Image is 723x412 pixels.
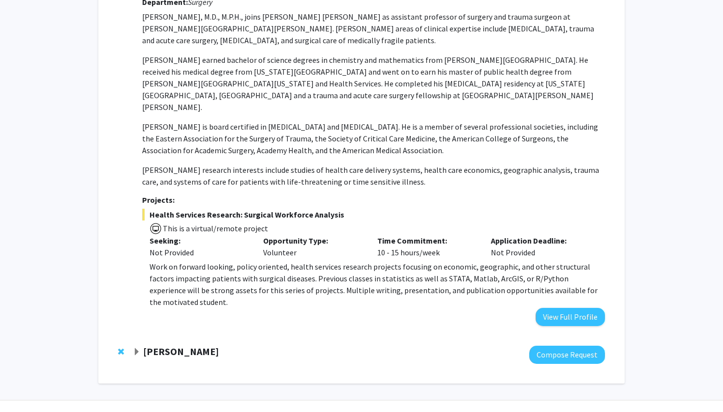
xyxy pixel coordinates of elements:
[483,235,598,258] div: Not Provided
[7,368,42,405] iframe: Chat
[133,348,141,356] span: Expand Casey Lurtz Bookmark
[142,195,175,205] strong: Projects:
[142,164,605,188] p: [PERSON_NAME] research interests include studies of health care delivery systems, health care eco...
[142,54,605,113] p: [PERSON_NAME] earned bachelor of science degrees in chemistry and mathematics from [PERSON_NAME][...
[150,235,249,247] p: Seeking:
[529,346,605,364] button: Compose Request to Casey Lurtz
[370,235,484,258] div: 10 - 15 hours/week
[142,209,605,220] span: Health Services Research: Surgical Workforce Analysis
[150,261,605,308] p: Work on forward looking, policy oriented, health services research projects focusing on economic,...
[142,121,605,156] p: [PERSON_NAME] is board certified in [MEDICAL_DATA] and [MEDICAL_DATA]. He is a member of several ...
[536,308,605,326] button: View Full Profile
[150,247,249,258] div: Not Provided
[377,235,477,247] p: Time Commitment:
[491,235,590,247] p: Application Deadline:
[256,235,370,258] div: Volunteer
[263,235,362,247] p: Opportunity Type:
[142,11,605,46] p: [PERSON_NAME], M.D., M.P.H., joins [PERSON_NAME] [PERSON_NAME] as assistant professor of surgery ...
[143,345,219,357] strong: [PERSON_NAME]
[118,348,124,356] span: Remove Casey Lurtz from bookmarks
[162,223,268,233] span: This is a virtual/remote project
